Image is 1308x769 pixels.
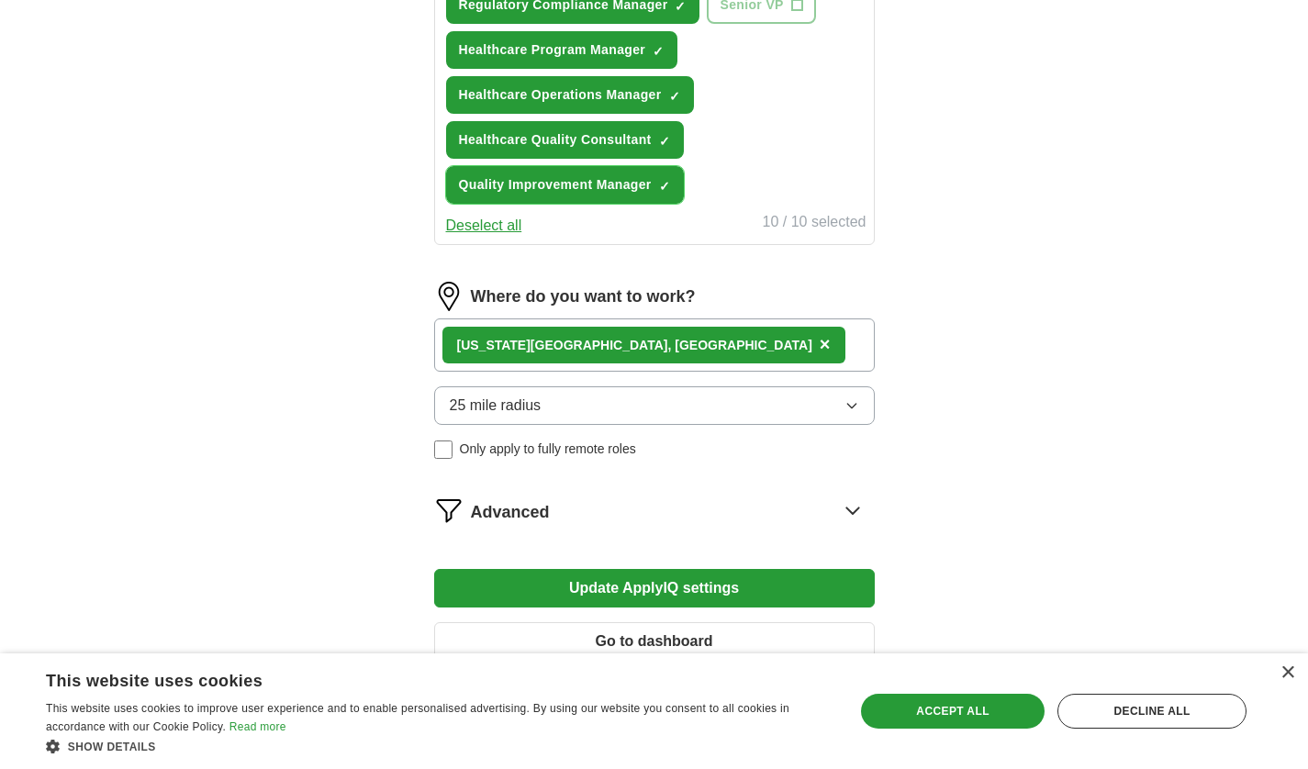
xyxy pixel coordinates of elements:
[434,569,875,607] button: Update ApplyIQ settings
[653,44,664,59] span: ✓
[669,89,680,104] span: ✓
[459,40,646,60] span: Healthcare Program Manager
[820,334,831,354] span: ×
[457,336,812,355] div: [US_STATE][GEOGRAPHIC_DATA], [GEOGRAPHIC_DATA]
[229,720,286,733] a: Read more, opens a new window
[46,702,789,733] span: This website uses cookies to improve user experience and to enable personalised advertising. By u...
[459,175,652,195] span: Quality Improvement Manager
[434,282,464,311] img: location.png
[68,741,156,753] span: Show details
[1057,694,1247,729] div: Decline all
[46,664,785,692] div: This website uses cookies
[459,85,662,105] span: Healthcare Operations Manager
[434,496,464,525] img: filter
[459,130,652,150] span: Healthcare Quality Consultant
[446,121,684,159] button: Healthcare Quality Consultant✓
[659,179,670,194] span: ✓
[861,694,1045,729] div: Accept all
[46,737,831,755] div: Show details
[434,440,453,459] input: Only apply to fully remote roles
[446,76,694,114] button: Healthcare Operations Manager✓
[446,166,684,204] button: Quality Improvement Manager✓
[471,500,550,525] span: Advanced
[471,284,696,309] label: Where do you want to work?
[1280,666,1294,680] div: Close
[446,31,678,69] button: Healthcare Program Manager✓
[460,440,636,459] span: Only apply to fully remote roles
[446,215,522,237] button: Deselect all
[434,622,875,661] button: Go to dashboard
[820,331,831,359] button: ×
[659,134,670,149] span: ✓
[450,395,542,417] span: 25 mile radius
[763,211,866,237] div: 10 / 10 selected
[434,386,875,425] button: 25 mile radius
